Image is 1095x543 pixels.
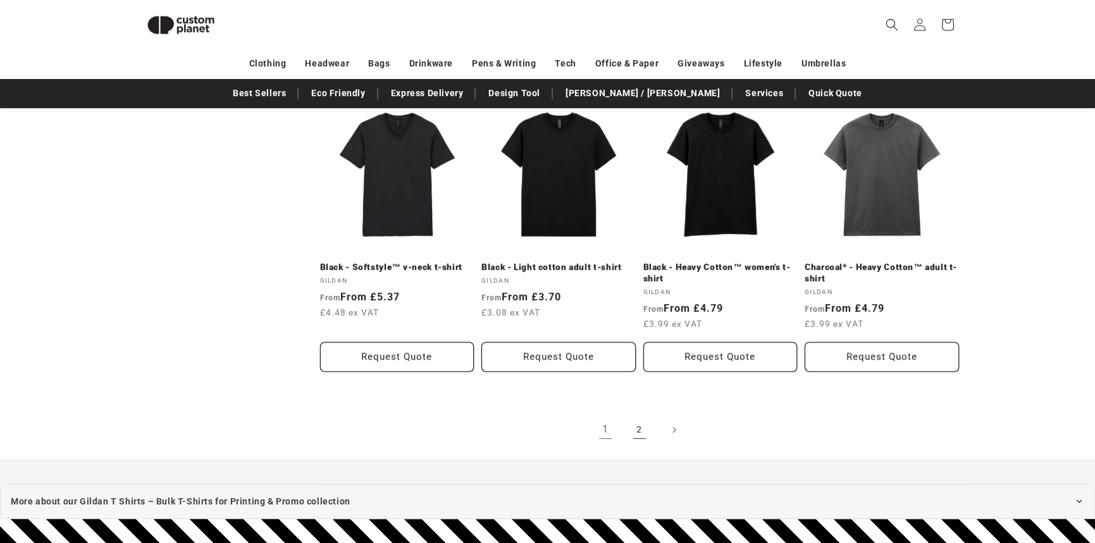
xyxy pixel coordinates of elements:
button: Request Quote [643,342,798,372]
a: Giveaways [677,52,724,75]
a: Headwear [305,52,349,75]
a: Services [739,82,789,104]
button: Request Quote [320,342,474,372]
button: Request Quote [805,342,959,372]
a: Charcoal* - Heavy Cotton™ adult t-shirt [805,262,959,284]
a: Pens & Writing [472,52,536,75]
a: Page 2 [626,416,653,444]
a: Next page [660,416,688,444]
a: Black - Softstyle™ v-neck t-shirt [320,262,474,273]
a: Umbrellas [801,52,846,75]
a: Bags [368,52,390,75]
a: [PERSON_NAME] / [PERSON_NAME] [559,82,726,104]
a: Clothing [249,52,287,75]
a: Office & Paper [595,52,659,75]
iframe: Chat Widget [1032,482,1095,543]
a: Express Delivery [385,82,470,104]
a: Page 1 [591,416,619,444]
a: Design Tool [482,82,547,104]
a: Quick Quote [802,82,869,104]
a: Tech [555,52,576,75]
img: Custom Planet [137,5,225,45]
summary: Search [878,11,906,39]
a: Black - Light cotton adult t-shirt [481,262,636,273]
nav: Pagination [320,416,959,444]
a: Lifestyle [744,52,783,75]
a: Eco Friendly [305,82,371,104]
a: Black - Heavy Cotton™ women's t-shirt [643,262,798,284]
a: Drinkware [409,52,453,75]
span: More about our Gildan T Shirts – Bulk T-Shirts for Printing & Promo collection [11,494,350,509]
a: Best Sellers [226,82,292,104]
button: Request Quote [481,342,636,372]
